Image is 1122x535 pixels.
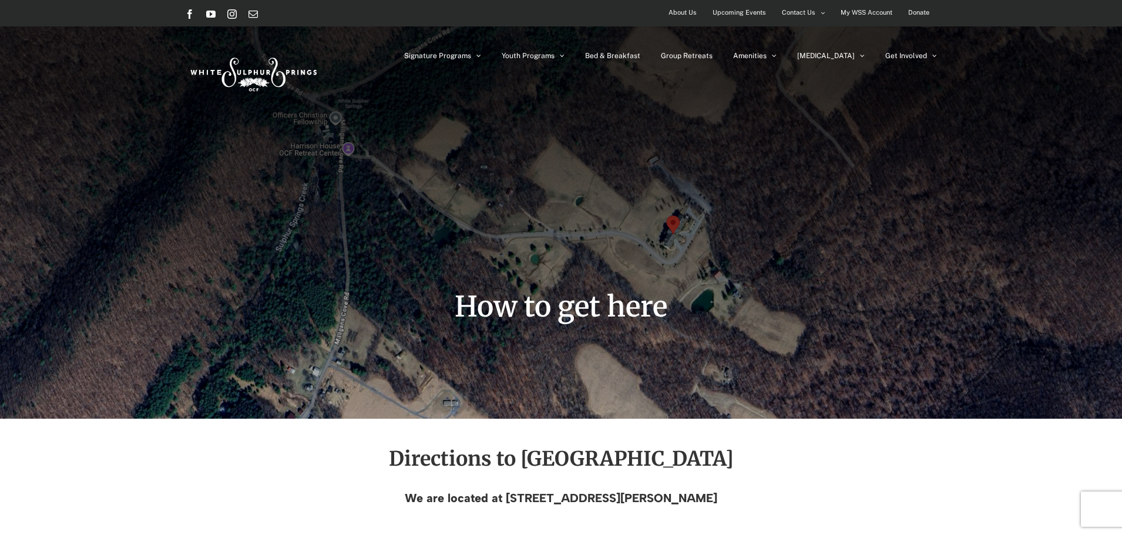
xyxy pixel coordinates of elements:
span: Upcoming Events [713,4,766,21]
span: How to get here [455,289,667,324]
a: Group Retreats [661,26,713,85]
a: YouTube [206,9,216,19]
span: Signature Programs [404,52,471,59]
a: Signature Programs [404,26,481,85]
h4: We are located at [STREET_ADDRESS][PERSON_NAME] [185,492,937,504]
a: Get Involved [885,26,937,85]
nav: Main Menu [404,26,937,85]
img: White Sulphur Springs Logo [185,45,320,100]
span: Amenities [733,52,767,59]
span: About Us [669,4,697,21]
span: My WSS Account [841,4,892,21]
span: Youth Programs [502,52,555,59]
a: Facebook [185,9,194,19]
a: Amenities [733,26,777,85]
h2: Directions to [GEOGRAPHIC_DATA] [185,448,937,469]
span: Contact Us [782,4,815,21]
a: Bed & Breakfast [585,26,640,85]
a: Youth Programs [502,26,565,85]
a: Email [248,9,258,19]
span: Group Retreats [661,52,713,59]
span: Donate [908,4,929,21]
a: [MEDICAL_DATA] [797,26,865,85]
span: [MEDICAL_DATA] [797,52,855,59]
span: Get Involved [885,52,927,59]
a: Instagram [227,9,237,19]
span: Bed & Breakfast [585,52,640,59]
